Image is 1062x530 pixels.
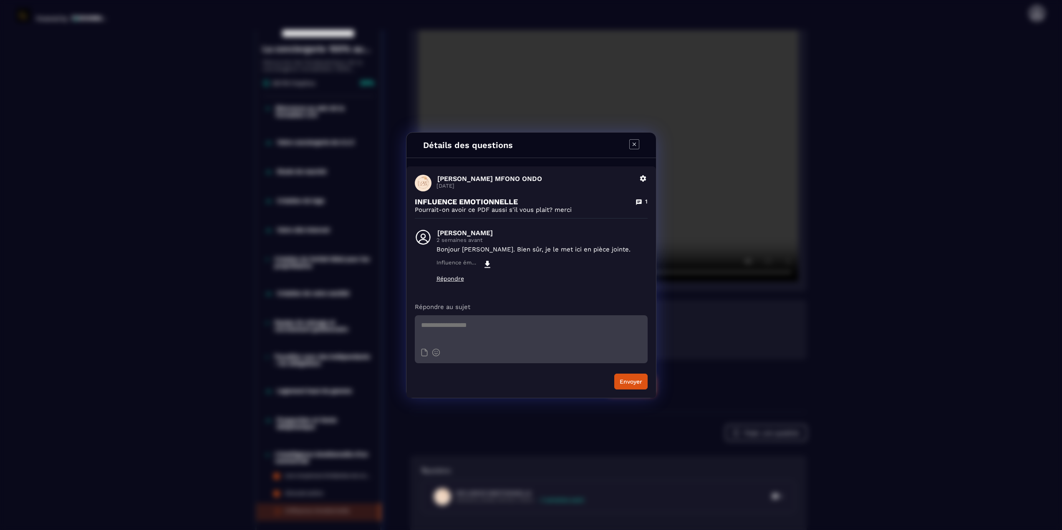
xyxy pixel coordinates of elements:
[415,206,648,214] p: Pourrait-on avoir ce PDF aussi s'il vous plait? merci
[436,275,648,282] p: Répondre
[415,197,518,206] p: INFLUENCE EMOTIONNELLE
[614,374,648,389] button: Envoyer
[645,198,648,206] p: 1
[437,175,634,183] p: [PERSON_NAME] MFONO ONDO
[436,245,648,254] p: Bonjour [PERSON_NAME]. Bien sûr, je le met ici en pièce jointe.
[436,237,648,243] p: 2 semaines avant
[423,140,513,150] h4: Détails des questions
[415,303,648,311] p: Répondre au sujet
[436,259,478,269] p: Influence émotionnelle.pdf
[437,229,648,237] p: [PERSON_NAME]
[436,183,634,189] p: [DATE]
